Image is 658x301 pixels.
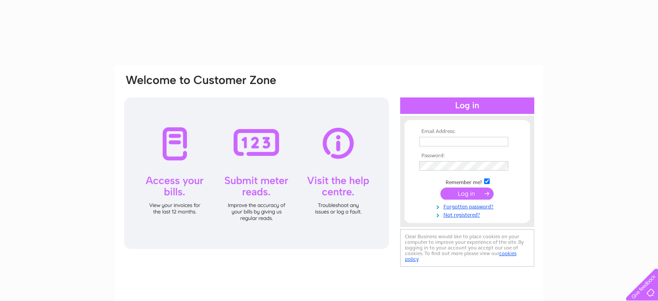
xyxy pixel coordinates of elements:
a: Not registered? [419,210,517,218]
td: Remember me? [417,177,517,186]
a: Forgotten password? [419,202,517,210]
th: Email Address: [417,129,517,135]
input: Submit [440,188,494,200]
div: Clear Business would like to place cookies on your computer to improve your experience of the sit... [400,229,534,267]
a: cookies policy [405,250,517,262]
th: Password: [417,153,517,159]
